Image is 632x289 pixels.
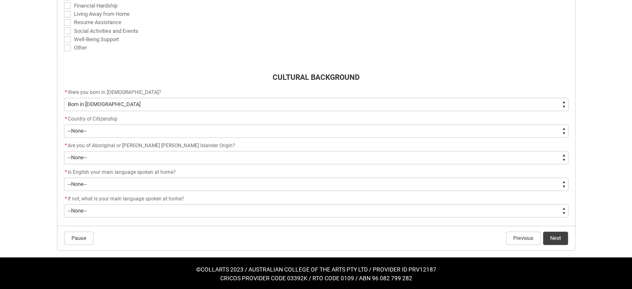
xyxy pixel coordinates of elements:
span: Resume Assistance [74,19,121,25]
span: Is English your main language spoken at home? [68,169,176,175]
span: Financial Hardship [74,2,118,9]
button: Next [543,232,568,245]
abbr: required [65,196,67,202]
span: Well-Being Support [74,36,119,42]
button: Pause [64,232,93,245]
abbr: required [65,116,67,122]
span: If not, what is your main language spoken at home? [68,196,184,202]
span: Were you born in [DEMOGRAPHIC_DATA]? [68,89,161,95]
span: Other [74,44,87,51]
button: Previous [506,232,541,245]
abbr: required [65,143,67,148]
span: Living Away from Home [74,11,130,17]
span: Country of Citizenship [68,116,118,122]
span: Social Activities and Events [74,28,138,34]
b: CULTURAL BACKGROUND [273,73,360,82]
abbr: required [65,169,67,175]
span: Are you of Aboriginal or [PERSON_NAME] [PERSON_NAME] Islander Origin? [68,143,235,148]
abbr: required [65,89,67,95]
